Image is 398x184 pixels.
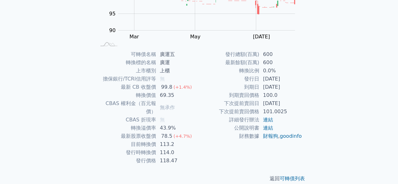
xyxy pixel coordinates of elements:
a: 連結 [263,117,273,123]
td: 114.0 [156,148,199,157]
tspan: [DATE] [253,34,270,40]
span: 無 [160,76,165,82]
td: 發行總額(百萬) [199,50,259,59]
div: 78.5 [160,132,174,140]
td: 113.2 [156,140,199,148]
td: 上櫃 [156,67,199,75]
tspan: Mar [129,34,139,40]
div: 聊天小工具 [367,154,398,184]
td: 廣運五 [156,50,199,59]
iframe: Chat Widget [367,154,398,184]
td: 擔保銀行/TCRI信用評等 [96,75,156,83]
span: 無 [160,117,165,123]
td: 600 [259,50,302,59]
tspan: 95 [109,11,115,17]
td: 118.47 [156,157,199,165]
td: [DATE] [259,99,302,108]
a: 財報狗 [263,133,278,139]
td: 到期日 [199,83,259,91]
td: 發行價格 [96,157,156,165]
td: [DATE] [259,75,302,83]
td: 最新餘額(百萬) [199,59,259,67]
td: 轉換比例 [199,67,259,75]
td: 69.35 [156,91,199,99]
td: 轉換溢價率 [96,124,156,132]
td: 到期賣回價格 [199,91,259,99]
div: 99.8 [160,83,174,91]
p: 返回 [88,175,310,182]
td: 最新股票收盤價 [96,132,156,140]
td: CBAS 折現率 [96,116,156,124]
td: 詳細發行辦法 [199,116,259,124]
td: 發行時轉換價 [96,148,156,157]
td: 公開說明書 [199,124,259,132]
td: 43.9% [156,124,199,132]
td: 600 [259,59,302,67]
td: 下次提前賣回日 [199,99,259,108]
td: 目前轉換價 [96,140,156,148]
a: 連結 [263,125,273,131]
td: 可轉債名稱 [96,50,156,59]
td: 100.0 [259,91,302,99]
td: 0.0% [259,67,302,75]
td: 轉換價值 [96,91,156,99]
tspan: May [190,34,200,40]
td: 轉換標的名稱 [96,59,156,67]
td: , [259,132,302,140]
td: 財務數據 [199,132,259,140]
td: 廣運 [156,59,199,67]
a: goodinfo [280,133,302,139]
td: 上市櫃別 [96,67,156,75]
a: 可轉債列表 [280,176,305,181]
td: 最新 CB 收盤價 [96,83,156,91]
td: 101.0025 [259,108,302,116]
td: [DATE] [259,83,302,91]
span: (+1.4%) [173,85,192,90]
td: 下次提前賣回價格 [199,108,259,116]
span: (+4.7%) [173,134,192,139]
td: CBAS 權利金（百元報價） [96,99,156,116]
td: 發行日 [199,75,259,83]
tspan: 90 [109,27,115,33]
span: 無承作 [160,104,175,110]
